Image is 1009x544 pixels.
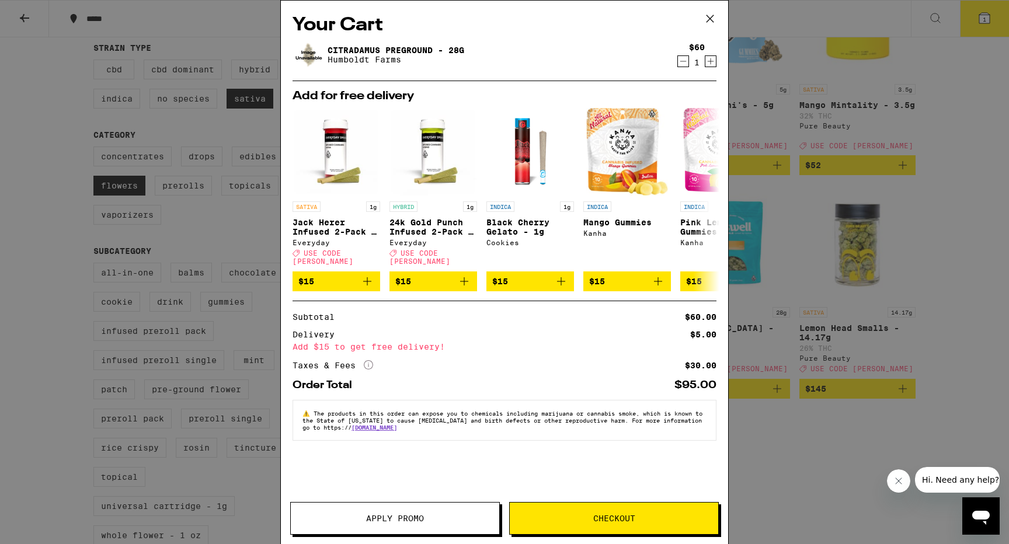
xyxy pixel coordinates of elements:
[677,55,689,67] button: Decrement
[683,108,765,196] img: Kanha - Pink Lemonade Gummies
[352,424,397,431] a: [DOMAIN_NAME]
[589,277,605,286] span: $15
[583,218,671,227] p: Mango Gummies
[389,271,477,291] button: Add to bag
[915,467,1000,493] iframe: Message from company
[395,277,411,286] span: $15
[389,239,477,246] div: Everyday
[583,271,671,291] button: Add to bag
[293,90,716,102] h2: Add for free delivery
[293,380,360,390] div: Order Total
[674,380,716,390] div: $95.00
[962,497,1000,535] iframe: Button to launch messaging window
[680,201,708,212] p: INDICA
[290,502,500,535] button: Apply Promo
[705,55,716,67] button: Increment
[293,218,380,236] p: Jack Herer Infused 2-Pack - 1g
[583,201,611,212] p: INDICA
[680,239,768,246] div: Kanha
[293,330,343,339] div: Delivery
[583,108,671,271] a: Open page for Mango Gummies from Kanha
[328,55,464,64] p: Humboldt Farms
[486,239,574,246] div: Cookies
[583,229,671,237] div: Kanha
[302,410,314,417] span: ⚠️
[486,108,574,271] a: Open page for Black Cherry Gelato - 1g from Cookies
[680,108,768,271] a: Open page for Pink Lemonade Gummies from Kanha
[293,343,716,351] div: Add $15 to get free delivery!
[328,46,464,55] a: Citradamus Preground - 28g
[690,330,716,339] div: $5.00
[686,277,702,286] span: $15
[680,218,768,236] p: Pink Lemonade Gummies
[680,271,768,291] button: Add to bag
[486,108,574,196] img: Cookies - Black Cherry Gelato - 1g
[293,249,353,265] span: USE CODE [PERSON_NAME]
[492,277,508,286] span: $15
[389,108,477,271] a: Open page for 24k Gold Punch Infused 2-Pack - 1g from Everyday
[298,277,314,286] span: $15
[293,108,380,271] a: Open page for Jack Herer Infused 2-Pack - 1g from Everyday
[689,58,705,67] div: 1
[389,201,417,212] p: HYBRID
[293,360,373,371] div: Taxes & Fees
[509,502,719,535] button: Checkout
[293,39,325,71] img: Citradamus Preground - 28g
[389,108,477,196] img: Everyday - 24k Gold Punch Infused 2-Pack - 1g
[293,108,380,196] img: Everyday - Jack Herer Infused 2-Pack - 1g
[389,249,450,265] span: USE CODE [PERSON_NAME]
[560,201,574,212] p: 1g
[293,313,343,321] div: Subtotal
[366,201,380,212] p: 1g
[302,410,702,431] span: The products in this order can expose you to chemicals including marijuana or cannabis smoke, whi...
[593,514,635,522] span: Checkout
[689,43,705,52] div: $60
[293,12,716,39] h2: Your Cart
[389,218,477,236] p: 24k Gold Punch Infused 2-Pack - 1g
[685,313,716,321] div: $60.00
[486,201,514,212] p: INDICA
[887,469,910,493] iframe: Close message
[293,271,380,291] button: Add to bag
[486,218,574,236] p: Black Cherry Gelato - 1g
[293,239,380,246] div: Everyday
[685,361,716,369] div: $30.00
[486,271,574,291] button: Add to bag
[463,201,477,212] p: 1g
[586,108,668,196] img: Kanha - Mango Gummies
[366,514,424,522] span: Apply Promo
